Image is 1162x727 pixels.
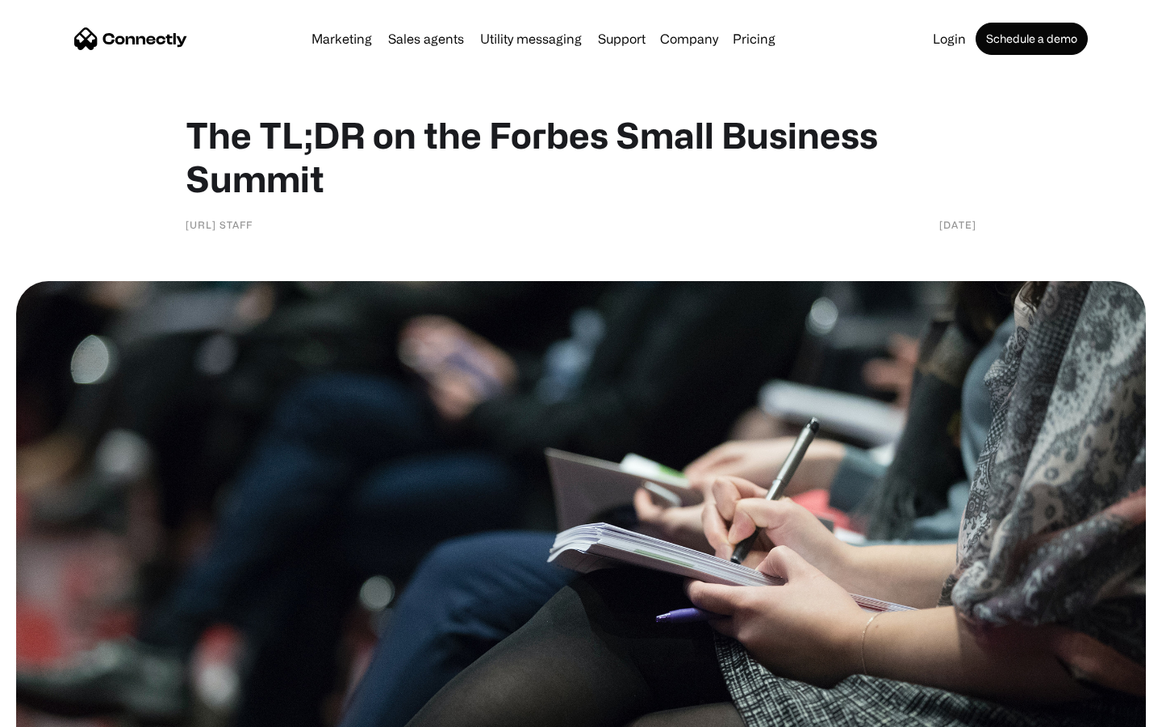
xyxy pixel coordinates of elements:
[186,113,976,200] h1: The TL;DR on the Forbes Small Business Summit
[32,699,97,721] ul: Language list
[660,27,718,50] div: Company
[16,699,97,721] aside: Language selected: English
[591,32,652,45] a: Support
[926,32,972,45] a: Login
[305,32,378,45] a: Marketing
[976,23,1088,55] a: Schedule a demo
[939,216,976,233] div: [DATE]
[474,32,588,45] a: Utility messaging
[726,32,782,45] a: Pricing
[382,32,470,45] a: Sales agents
[186,216,253,233] div: [URL] Staff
